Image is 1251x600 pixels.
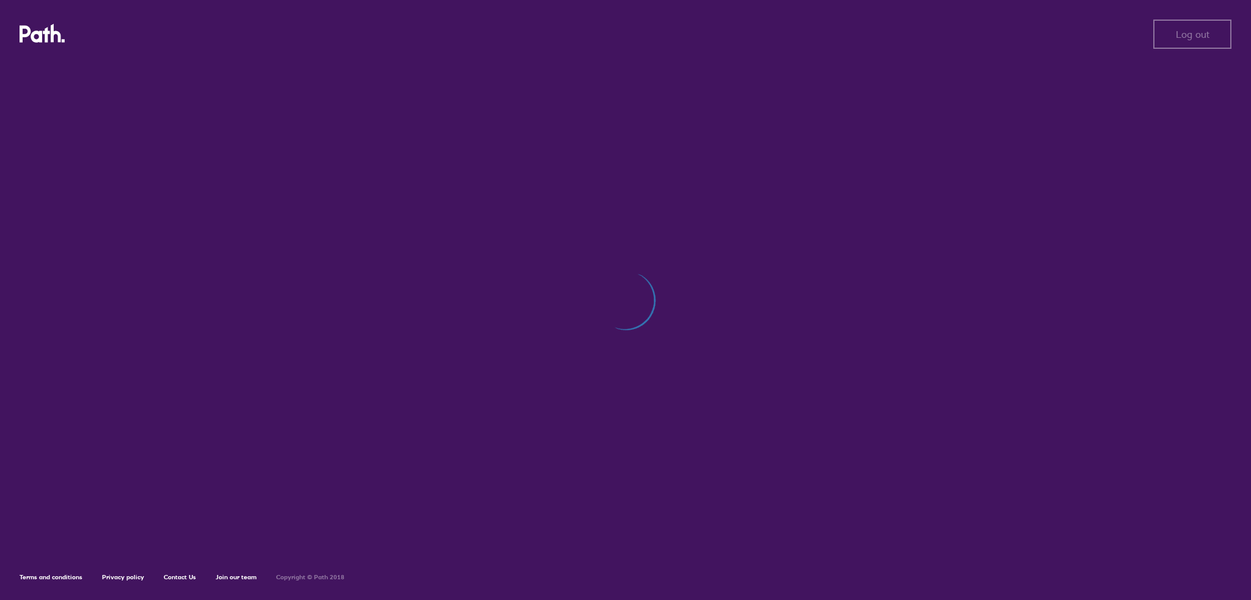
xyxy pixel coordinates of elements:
[1176,29,1209,40] span: Log out
[216,573,257,581] a: Join our team
[164,573,196,581] a: Contact Us
[102,573,144,581] a: Privacy policy
[1153,20,1231,49] button: Log out
[276,574,345,581] h6: Copyright © Path 2018
[20,573,82,581] a: Terms and conditions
